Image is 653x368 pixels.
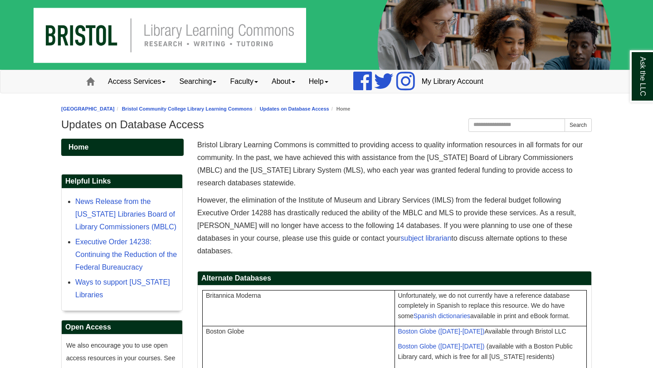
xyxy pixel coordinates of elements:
[61,118,592,131] h1: Updates on Database Access
[329,105,351,113] li: Home
[223,70,265,93] a: Faculty
[75,238,177,271] a: Executive Order 14238: Continuing the Reduction of the Federal Bureaucracy
[101,70,172,93] a: Access Services
[198,271,591,286] h2: Alternate Databases
[398,343,485,350] a: Boston Globe ([DATE]-[DATE])
[260,106,329,111] a: Updates on Database Access
[197,141,583,187] span: Bristol Library Learning Commons is committed to providing access to quality information resource...
[61,106,115,111] a: [GEOGRAPHIC_DATA]
[415,70,490,93] a: My Library Account
[62,174,182,189] h2: Helpful Links
[398,328,566,335] span: Available through Bristol LLC
[75,198,176,231] a: News Release from the [US_STATE] Libraries Board of Library Commissioners (MBLC)
[206,292,261,299] span: Britannica Moderna
[68,143,88,151] span: Home
[197,196,576,255] span: However, the elimination of the Institute of Museum and Library Services (IMLS) from the federal ...
[414,312,470,320] a: Spanish dictionaries
[398,328,485,335] a: Boston Globe ([DATE]-[DATE])
[398,292,570,320] span: Unfortunately, we do not currently have a reference database completely in Spanish to replace thi...
[565,118,592,132] button: Search
[61,139,184,156] a: Home
[302,70,335,93] a: Help
[172,70,223,93] a: Searching
[61,105,592,113] nav: breadcrumb
[62,320,182,334] h2: Open Access
[265,70,302,93] a: About
[398,343,573,360] span: (available with a Boston Public Library card, which is free for all [US_STATE] residents)
[400,234,451,242] a: subject librarian
[75,278,170,299] a: Ways to support [US_STATE] Libraries
[122,106,253,111] a: Bristol Community College Library Learning Commons
[206,328,244,335] span: Boston Globe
